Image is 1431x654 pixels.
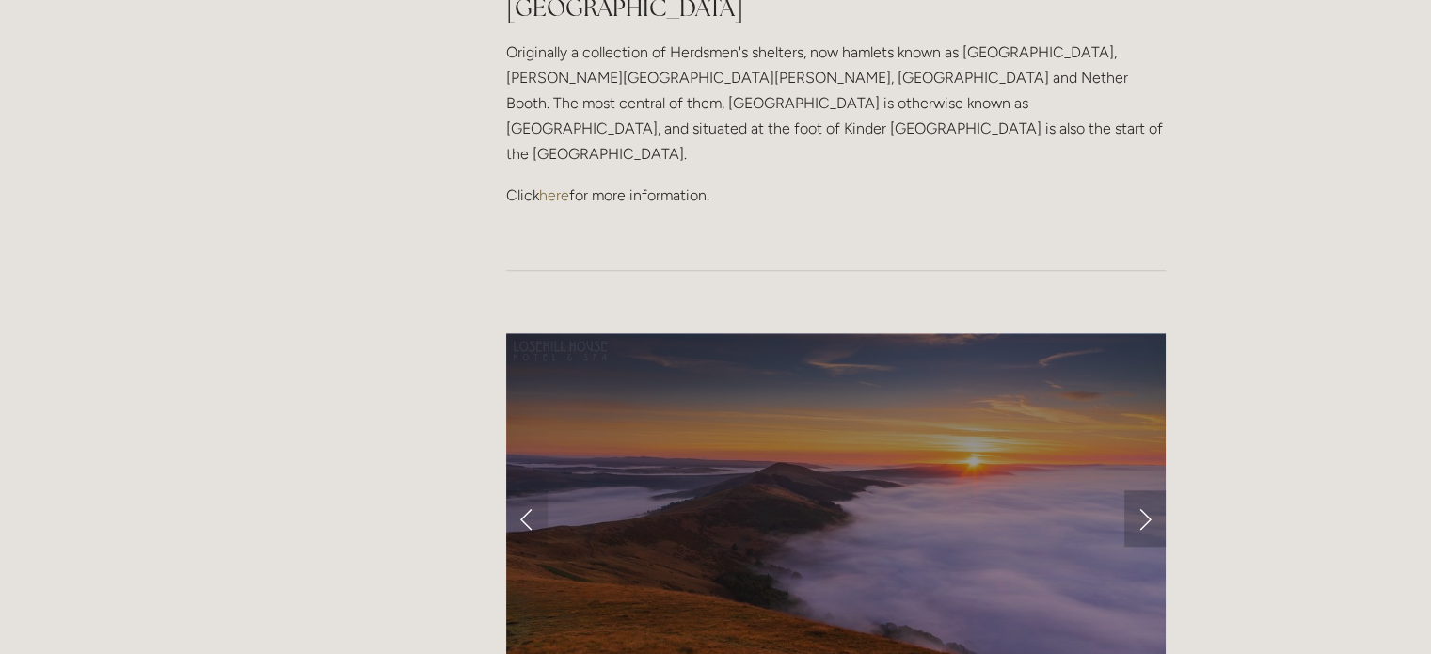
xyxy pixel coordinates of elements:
p: Click for more information. [506,183,1166,208]
a: Next Slide [1124,490,1166,547]
a: Previous Slide [506,490,548,547]
p: Originally a collection of Herdsmen's shelters, now hamlets known as [GEOGRAPHIC_DATA], [PERSON_N... [506,40,1166,167]
a: here [539,186,569,204]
